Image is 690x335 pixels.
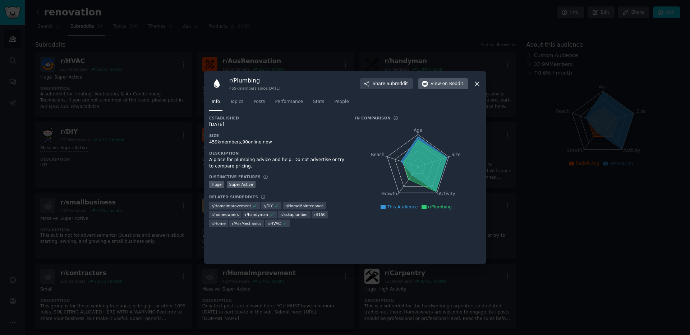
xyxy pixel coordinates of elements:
[245,212,268,217] span: r/ handyman
[212,212,239,217] span: r/ homeowners
[253,99,265,105] span: Posts
[229,86,280,91] div: 459k members since [DATE]
[285,203,324,208] span: r/ HomeMaintenance
[209,76,224,91] img: Plumbing
[332,96,351,111] a: People
[387,204,418,209] span: This Audience
[310,96,327,111] a: Stats
[442,81,463,87] span: on Reddit
[355,115,391,121] h3: In Comparison
[212,221,226,226] span: r/ Home
[209,174,261,179] h3: Distinctive Features
[414,128,422,133] tspan: Age
[360,78,413,90] button: ShareSubreddit
[209,151,345,156] h3: Description
[272,96,305,111] a: Performance
[209,139,345,146] div: 459k members, 90 online now
[209,122,345,128] div: [DATE]
[209,96,222,111] a: Info
[313,99,324,105] span: Stats
[264,203,273,208] span: r/ DIY
[314,212,326,217] span: r/ f150
[418,78,468,90] button: Viewon Reddit
[371,152,385,157] tspan: Reach
[251,96,267,111] a: Posts
[209,181,224,188] div: Huge
[229,77,280,84] h3: r/ Plumbing
[428,204,452,209] span: r/Plumbing
[281,212,308,217] span: r/ askaplumber
[334,99,349,105] span: People
[212,99,220,105] span: Info
[212,203,251,208] span: r/ HomeImprovement
[209,157,345,169] div: A place for plumbing advice and help. Do not advertise or try to compare pricing.
[431,81,463,87] span: View
[230,99,243,105] span: Topics
[227,96,246,111] a: Topics
[209,115,345,121] h3: Established
[232,221,261,226] span: r/ AskMechanics
[439,192,455,197] tspan: Activity
[373,81,408,87] span: Share
[451,152,460,157] tspan: Size
[209,133,345,138] h3: Size
[387,81,408,87] span: Subreddit
[268,221,281,226] span: r/ HVAC
[275,99,303,105] span: Performance
[209,194,258,199] h3: Related Subreddits
[227,181,256,188] div: Super Active
[381,192,397,197] tspan: Growth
